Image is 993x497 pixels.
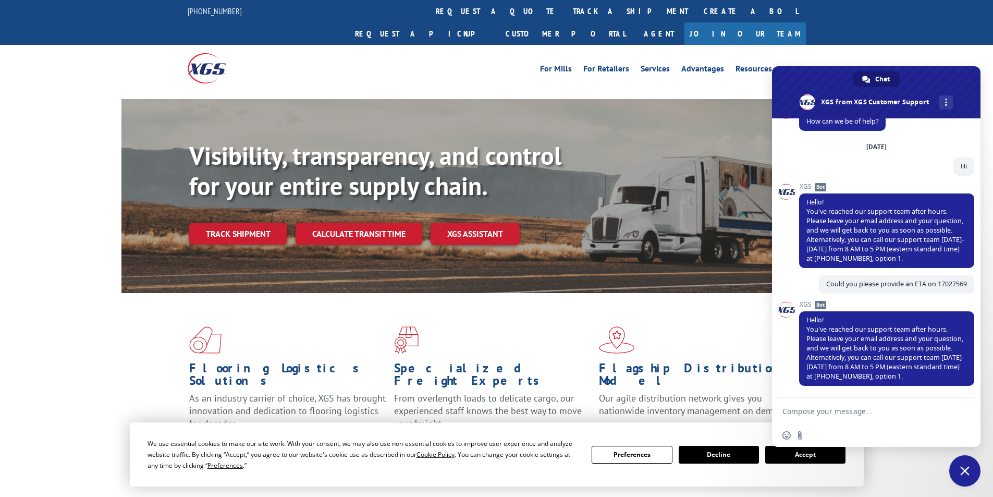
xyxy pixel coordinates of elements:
span: Send a file [796,431,804,440]
span: Hello! You've reached our support team after hours. Please leave your email address and your ques... [806,198,964,263]
a: Resources [735,65,772,76]
a: About [783,65,806,76]
a: Join Our Team [684,22,806,45]
div: [DATE] [866,144,887,150]
span: How can we be of help? [806,117,878,126]
span: Hello! You've reached our support team after hours. Please leave your email address and your ques... [806,316,964,381]
a: XGS ASSISTANT [431,223,520,245]
span: Insert an emoji [782,431,791,440]
h1: Specialized Freight Experts [394,362,591,392]
button: Accept [765,446,845,464]
div: Cookie Consent Prompt [130,422,864,487]
a: [PHONE_NUMBER] [188,6,242,16]
span: Preferences [207,461,243,470]
textarea: Compose your message... [782,407,947,416]
span: Chat [875,71,890,87]
span: XGS [799,183,974,190]
p: From overlength loads to delicate cargo, our experienced staff knows the best way to move your fr... [394,392,591,439]
a: For Retailers [583,65,629,76]
img: xgs-icon-total-supply-chain-intelligence-red [189,326,222,354]
span: Our agile distribution network gives you nationwide inventory management on demand. [599,392,791,417]
div: We use essential cookies to make our site work. With your consent, we may also use non-essential ... [148,438,579,471]
span: XGS [799,301,974,308]
h1: Flooring Logistics Solutions [189,362,386,392]
img: xgs-icon-flagship-distribution-model-red [599,326,635,354]
span: Bot [815,183,826,191]
span: Could you please provide an ETA on 17027569 [826,280,967,288]
a: Customer Portal [498,22,633,45]
a: Calculate transit time [296,223,422,245]
button: Preferences [592,446,672,464]
span: Hi [961,162,967,171]
h1: Flagship Distribution Model [599,362,796,392]
div: Close chat [949,455,980,487]
a: Agent [633,22,684,45]
span: Cookie Policy [416,450,455,459]
div: Chat [853,71,900,87]
span: Bot [815,301,826,309]
a: For Mills [540,65,572,76]
a: Advantages [681,65,724,76]
span: As an industry carrier of choice, XGS has brought innovation and dedication to flooring logistics... [189,392,386,429]
b: Visibility, transparency, and control for your entire supply chain. [189,139,561,202]
img: xgs-icon-focused-on-flooring-red [394,326,419,354]
button: Decline [679,446,759,464]
a: Track shipment [189,223,287,245]
a: Request a pickup [347,22,498,45]
div: More channels [939,95,953,110]
a: Services [641,65,670,76]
